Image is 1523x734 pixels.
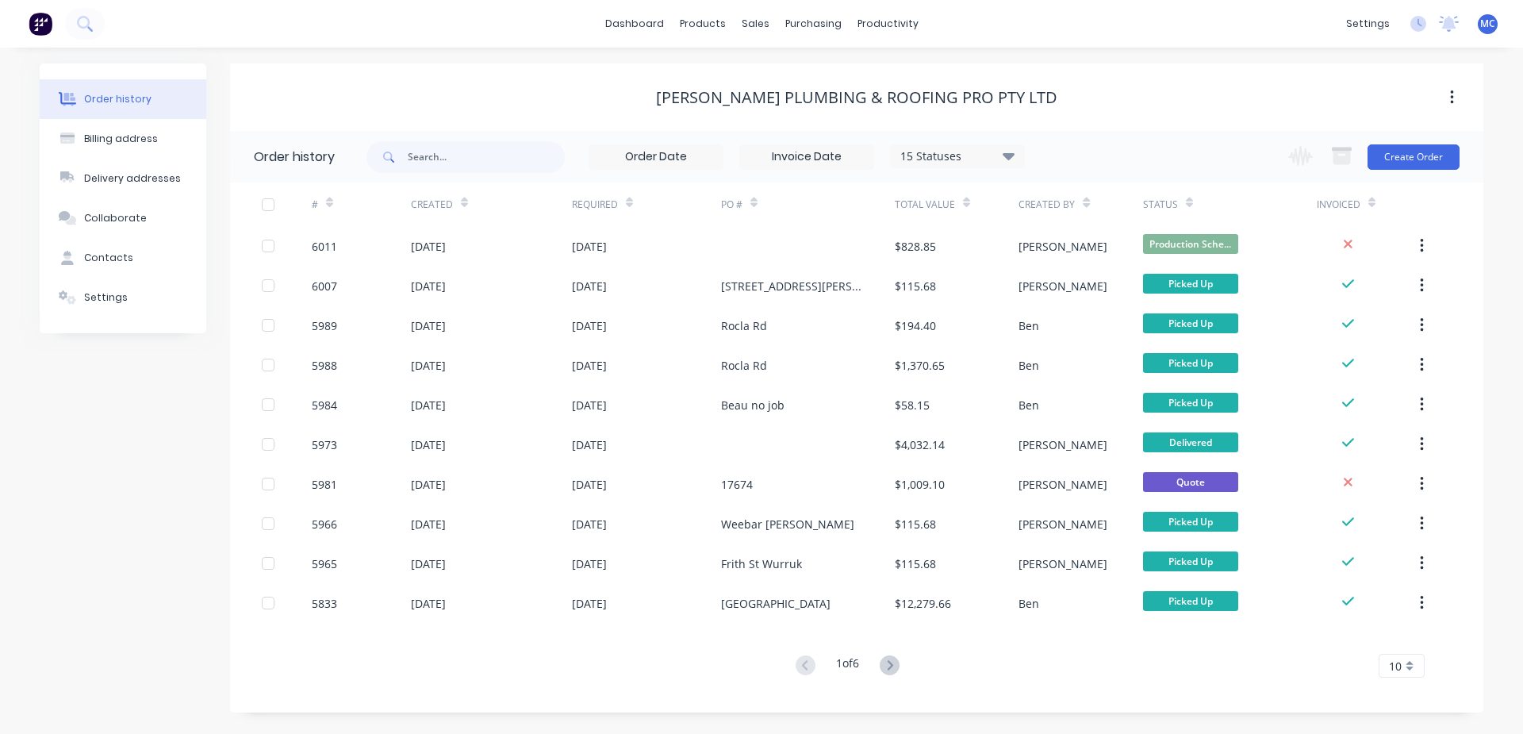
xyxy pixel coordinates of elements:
[721,555,802,572] div: Frith St Wurruk
[1143,353,1238,373] span: Picked Up
[84,211,147,225] div: Collaborate
[312,278,337,294] div: 6007
[572,436,607,453] div: [DATE]
[721,595,831,612] div: [GEOGRAPHIC_DATA]
[312,516,337,532] div: 5966
[312,357,337,374] div: 5988
[1019,595,1039,612] div: Ben
[721,397,785,413] div: Beau no job
[597,12,672,36] a: dashboard
[572,278,607,294] div: [DATE]
[411,317,446,334] div: [DATE]
[1338,12,1398,36] div: settings
[1019,476,1107,493] div: [PERSON_NAME]
[411,238,446,255] div: [DATE]
[1019,436,1107,453] div: [PERSON_NAME]
[411,476,446,493] div: [DATE]
[1389,658,1402,674] span: 10
[312,183,411,226] div: #
[84,290,128,305] div: Settings
[572,238,607,255] div: [DATE]
[656,88,1057,107] div: [PERSON_NAME] PLUMBING & ROOFING PRO PTY LTD
[84,171,181,186] div: Delivery addresses
[895,317,936,334] div: $194.40
[408,141,565,173] input: Search...
[895,238,936,255] div: $828.85
[572,476,607,493] div: [DATE]
[589,145,723,169] input: Order Date
[84,251,133,265] div: Contacts
[411,198,453,212] div: Created
[312,555,337,572] div: 5965
[1019,397,1039,413] div: Ben
[1019,357,1039,374] div: Ben
[1143,393,1238,413] span: Picked Up
[850,12,926,36] div: productivity
[40,198,206,238] button: Collaborate
[572,516,607,532] div: [DATE]
[1143,551,1238,571] span: Picked Up
[40,119,206,159] button: Billing address
[740,145,873,169] input: Invoice Date
[84,92,152,106] div: Order history
[40,159,206,198] button: Delivery addresses
[312,436,337,453] div: 5973
[312,317,337,334] div: 5989
[895,357,945,374] div: $1,370.65
[895,476,945,493] div: $1,009.10
[895,198,955,212] div: Total Value
[411,436,446,453] div: [DATE]
[895,595,951,612] div: $12,279.66
[411,278,446,294] div: [DATE]
[312,198,318,212] div: #
[1143,591,1238,611] span: Picked Up
[411,595,446,612] div: [DATE]
[312,397,337,413] div: 5984
[572,198,618,212] div: Required
[1143,432,1238,452] span: Delivered
[572,183,721,226] div: Required
[411,357,446,374] div: [DATE]
[84,132,158,146] div: Billing address
[1019,317,1039,334] div: Ben
[40,278,206,317] button: Settings
[672,12,734,36] div: products
[721,317,767,334] div: Rocla Rd
[254,148,335,167] div: Order history
[1368,144,1460,170] button: Create Order
[411,183,572,226] div: Created
[891,148,1024,165] div: 15 Statuses
[29,12,52,36] img: Factory
[411,397,446,413] div: [DATE]
[721,357,767,374] div: Rocla Rd
[40,238,206,278] button: Contacts
[1317,183,1416,226] div: Invoiced
[1143,274,1238,294] span: Picked Up
[1480,17,1495,31] span: MC
[895,516,936,532] div: $115.68
[411,516,446,532] div: [DATE]
[312,476,337,493] div: 5981
[721,516,854,532] div: Weebar [PERSON_NAME]
[1143,512,1238,532] span: Picked Up
[572,317,607,334] div: [DATE]
[721,183,895,226] div: PO #
[777,12,850,36] div: purchasing
[1019,198,1075,212] div: Created By
[1317,198,1360,212] div: Invoiced
[312,238,337,255] div: 6011
[1143,234,1238,254] span: Production Sche...
[1019,238,1107,255] div: [PERSON_NAME]
[572,595,607,612] div: [DATE]
[895,278,936,294] div: $115.68
[1143,198,1178,212] div: Status
[572,555,607,572] div: [DATE]
[734,12,777,36] div: sales
[1019,278,1107,294] div: [PERSON_NAME]
[721,198,742,212] div: PO #
[895,397,930,413] div: $58.15
[1143,313,1238,333] span: Picked Up
[1019,183,1142,226] div: Created By
[836,655,859,678] div: 1 of 6
[312,595,337,612] div: 5833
